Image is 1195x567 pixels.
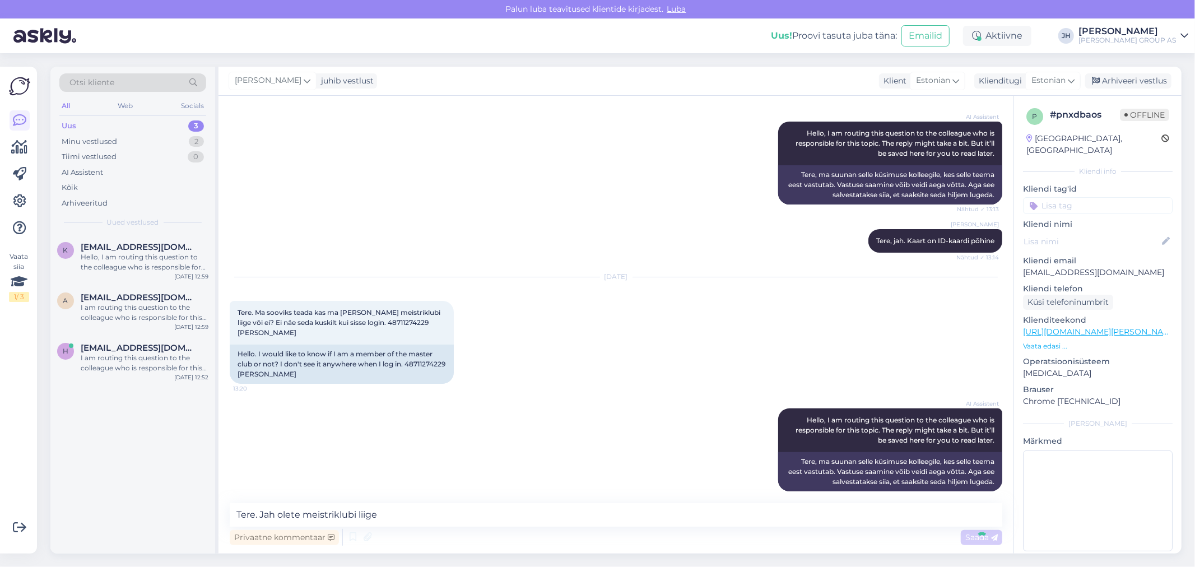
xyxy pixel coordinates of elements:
[1078,36,1176,45] div: [PERSON_NAME] GROUP AS
[956,253,999,262] span: Nähtud ✓ 13:14
[188,120,204,132] div: 3
[879,75,906,87] div: Klient
[1078,27,1188,45] a: [PERSON_NAME][PERSON_NAME] GROUP AS
[59,99,72,113] div: All
[957,113,999,121] span: AI Assistent
[230,345,454,384] div: Hello. I would like to know if I am a member of the master club or not? I don't see it anywhere w...
[62,151,117,162] div: Tiimi vestlused
[189,136,204,147] div: 2
[1033,112,1038,120] span: p
[81,343,197,353] span: heikirein@gmail.com
[916,75,950,87] span: Estonian
[69,77,114,89] span: Otsi kliente
[81,252,208,272] div: Hello, I am routing this question to the colleague who is responsible for this topic. The reply m...
[1023,356,1173,368] p: Operatsioonisüsteem
[179,99,206,113] div: Socials
[81,353,208,373] div: I am routing this question to the colleague who is responsible for this topic. The reply might ta...
[1026,133,1161,156] div: [GEOGRAPHIC_DATA], [GEOGRAPHIC_DATA]
[1023,183,1173,195] p: Kliendi tag'id
[771,29,897,43] div: Proovi tasuta juba täna:
[796,416,996,444] span: Hello, I am routing this question to the colleague who is responsible for this topic. The reply m...
[951,220,999,229] span: [PERSON_NAME]
[116,99,136,113] div: Web
[188,151,204,162] div: 0
[957,205,999,213] span: Nähtud ✓ 13:13
[1023,368,1173,379] p: [MEDICAL_DATA]
[957,399,999,408] span: AI Assistent
[9,252,29,302] div: Vaata siia
[1023,419,1173,429] div: [PERSON_NAME]
[963,26,1031,46] div: Aktiivne
[771,30,792,41] b: Uus!
[796,129,996,157] span: Hello, I am routing this question to the colleague who is responsible for this topic. The reply m...
[233,384,275,393] span: 13:20
[235,75,301,87] span: [PERSON_NAME]
[81,303,208,323] div: I am routing this question to the colleague who is responsible for this topic. The reply might ta...
[238,308,442,337] span: Tere. Ma sooviks teada kas ma [PERSON_NAME] meistriklubi liige või ei? Ei näe seda kuskilt kui si...
[1023,255,1173,267] p: Kliendi email
[664,4,690,14] span: Luba
[876,236,994,245] span: Tere, jah. Kaart on ID-kaardi põhine
[901,25,950,47] button: Emailid
[107,217,159,227] span: Uued vestlused
[1120,109,1169,121] span: Offline
[1023,283,1173,295] p: Kliendi telefon
[1058,28,1074,44] div: JH
[1023,219,1173,230] p: Kliendi nimi
[1023,435,1173,447] p: Märkmed
[81,242,197,252] span: kerlikaasiku@gmail.com
[9,76,30,97] img: Askly Logo
[62,167,103,178] div: AI Assistent
[1031,75,1066,87] span: Estonian
[174,272,208,281] div: [DATE] 12:59
[9,292,29,302] div: 1 / 3
[957,492,999,500] span: 13:20
[174,373,208,382] div: [DATE] 12:52
[778,165,1002,205] div: Tere, ma suunan selle küsimuse kolleegile, kes selle teema eest vastutab. Vastuse saamine võib ve...
[1023,197,1173,214] input: Lisa tag
[1024,235,1160,248] input: Lisa nimi
[778,452,1002,491] div: Tere, ma suunan selle küsimuse kolleegile, kes selle teema eest vastutab. Vastuse saamine võib ve...
[1023,341,1173,351] p: Vaata edasi ...
[1085,73,1171,89] div: Arhiveeri vestlus
[230,272,1002,282] div: [DATE]
[63,296,68,305] span: a
[1023,384,1173,396] p: Brauser
[1023,166,1173,176] div: Kliendi info
[63,347,68,355] span: h
[81,292,197,303] span: angsheshenko@mail.ru
[1050,108,1120,122] div: # pnxdbaos
[1023,396,1173,407] p: Chrome [TECHNICAL_ID]
[62,120,76,132] div: Uus
[174,323,208,331] div: [DATE] 12:59
[62,182,78,193] div: Kõik
[1078,27,1176,36] div: [PERSON_NAME]
[1023,267,1173,278] p: [EMAIL_ADDRESS][DOMAIN_NAME]
[1023,327,1178,337] a: [URL][DOMAIN_NAME][PERSON_NAME]
[1023,314,1173,326] p: Klienditeekond
[1023,295,1113,310] div: Küsi telefoninumbrit
[317,75,374,87] div: juhib vestlust
[62,136,117,147] div: Minu vestlused
[63,246,68,254] span: k
[974,75,1022,87] div: Klienditugi
[62,198,108,209] div: Arhiveeritud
